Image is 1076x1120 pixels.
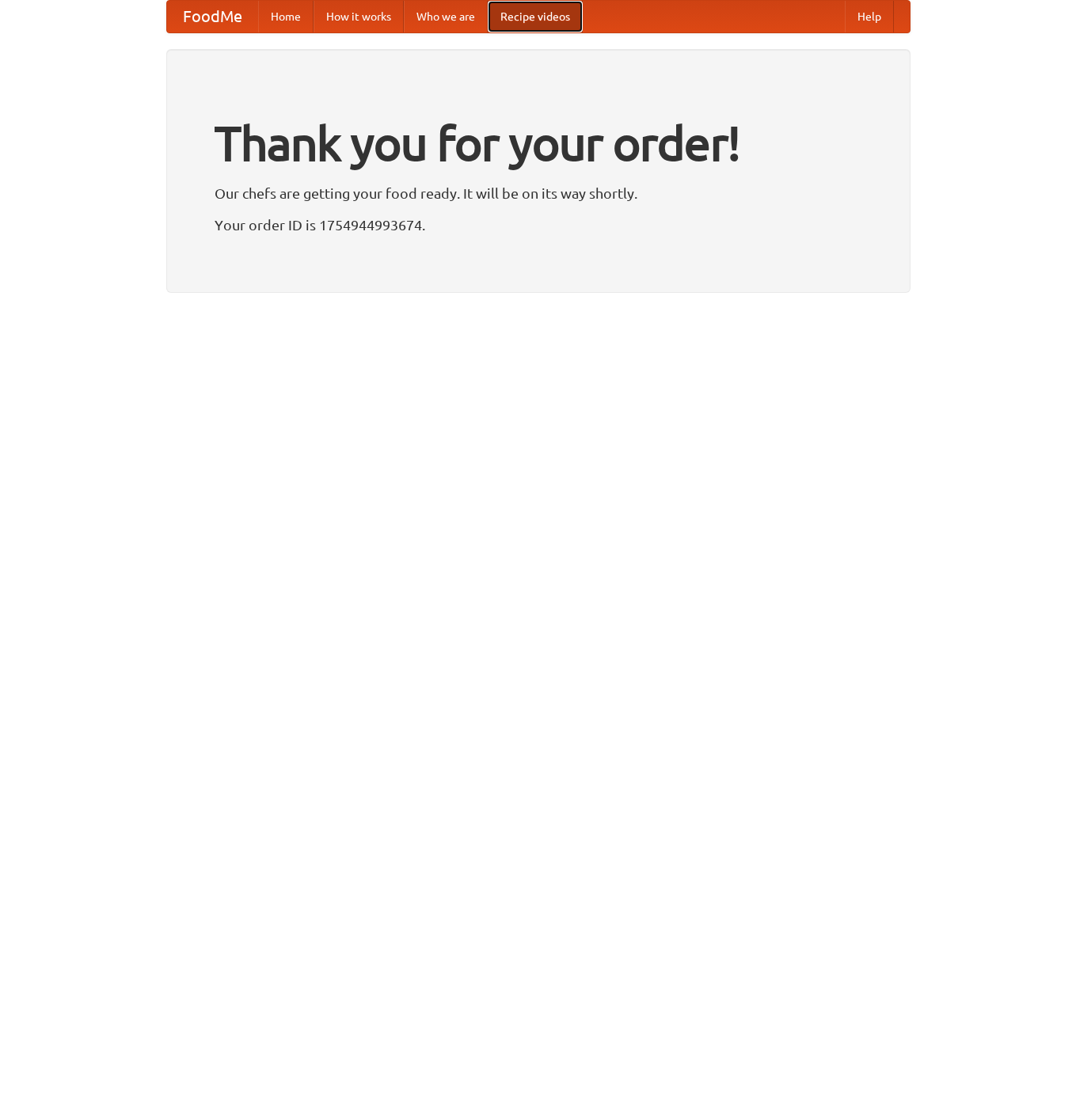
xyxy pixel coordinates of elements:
[314,1,404,32] a: How it works
[404,1,488,32] a: Who we are
[488,1,583,32] a: Recipe videos
[167,1,258,32] a: FoodMe
[215,105,862,181] h1: Thank you for your order!
[258,1,314,32] a: Home
[215,213,862,237] p: Your order ID is 1754944993674.
[845,1,894,32] a: Help
[215,181,862,205] p: Our chefs are getting your food ready. It will be on its way shortly.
